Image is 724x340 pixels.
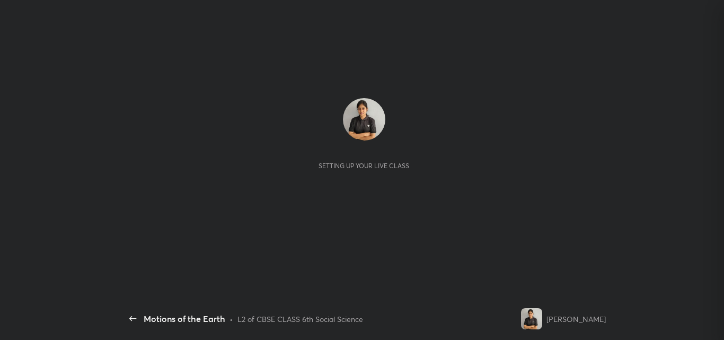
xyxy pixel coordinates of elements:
div: Setting up your live class [319,162,409,170]
div: [PERSON_NAME] [546,313,606,325]
div: L2 of CBSE CLASS 6th Social Science [237,313,363,325]
div: • [229,313,233,325]
img: 382a2d439e2a4f5b93909a6cac839593.jpg [521,308,542,329]
div: Motions of the Earth [144,312,225,325]
img: 382a2d439e2a4f5b93909a6cac839593.jpg [343,98,385,141]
